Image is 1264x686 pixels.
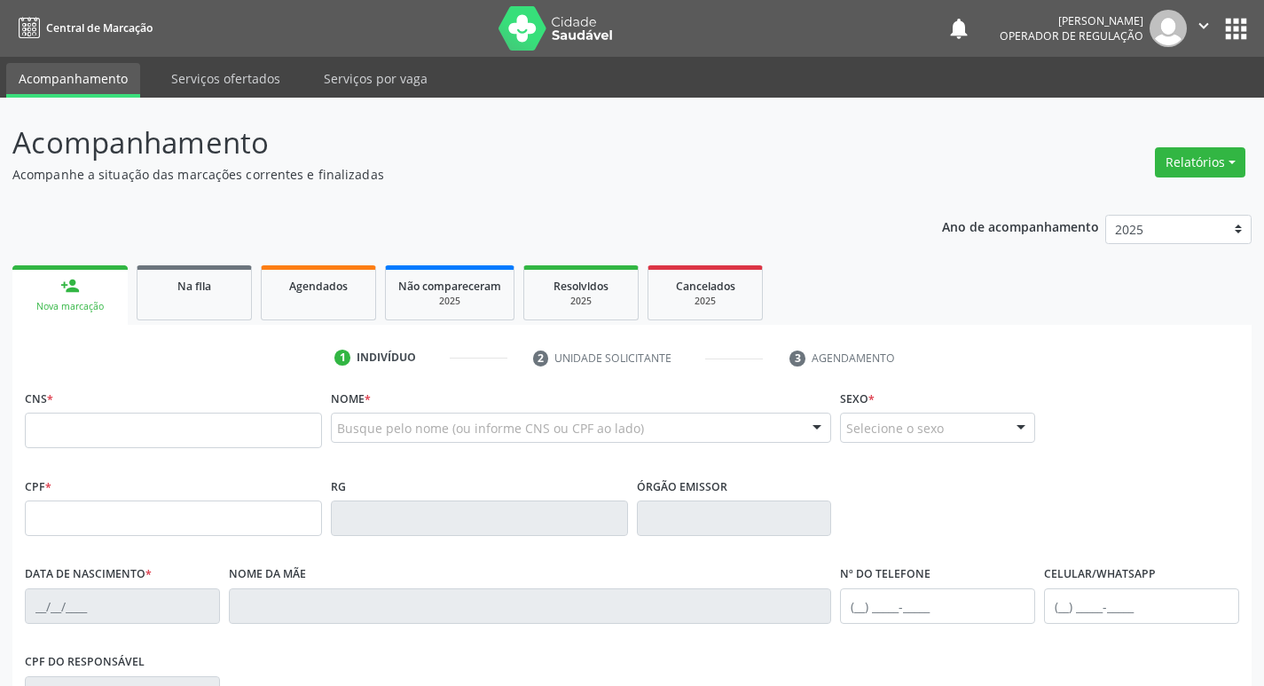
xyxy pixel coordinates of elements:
label: Órgão emissor [637,473,727,501]
input: (__) _____-_____ [1044,588,1239,624]
p: Acompanhe a situação das marcações correntes e finalizadas [12,165,880,184]
a: Serviços por vaga [311,63,440,94]
i:  [1194,16,1213,35]
span: Não compareceram [398,279,501,294]
div: person_add [60,276,80,296]
label: CNS [25,385,53,413]
span: Na fila [177,279,211,294]
span: Busque pelo nome (ou informe CNS ou CPF ao lado) [337,419,644,438]
div: 2025 [661,295,750,308]
label: CPF do responsável [25,649,145,676]
span: Resolvidos [553,279,608,294]
div: Indivíduo [357,350,416,366]
div: 1 [334,350,350,366]
span: Selecione o sexo [846,419,944,438]
label: Nome da mãe [229,561,306,588]
input: (__) _____-_____ [840,588,1035,624]
a: Serviços ofertados [159,63,293,94]
label: Nº do Telefone [840,561,930,588]
label: Sexo [840,385,875,413]
div: [PERSON_NAME] [1000,13,1143,28]
button: notifications [946,16,971,41]
a: Central de Marcação [12,13,153,43]
label: Celular/WhatsApp [1044,561,1156,588]
p: Acompanhamento [12,121,880,165]
span: Agendados [289,279,348,294]
button: Relatórios [1155,147,1245,177]
span: Cancelados [676,279,735,294]
div: Nova marcação [25,300,115,313]
label: Nome [331,385,371,413]
span: Central de Marcação [46,20,153,35]
button: apps [1221,13,1252,44]
span: Operador de regulação [1000,28,1143,43]
img: img [1150,10,1187,47]
div: 2025 [398,295,501,308]
button:  [1187,10,1221,47]
input: __/__/____ [25,588,220,624]
label: Data de nascimento [25,561,152,588]
a: Acompanhamento [6,63,140,98]
label: CPF [25,473,51,501]
div: 2025 [537,295,625,308]
label: RG [331,473,346,501]
p: Ano de acompanhamento [942,215,1099,237]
